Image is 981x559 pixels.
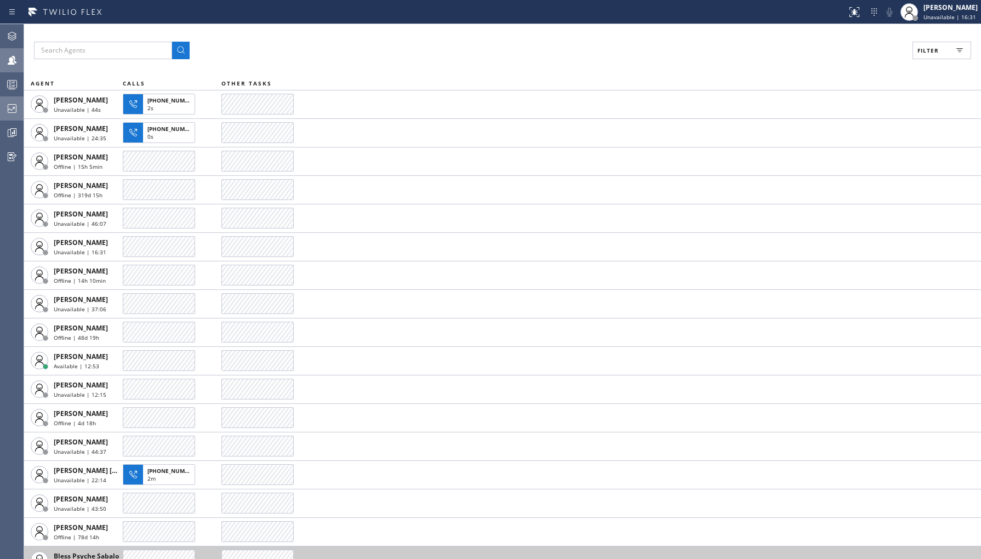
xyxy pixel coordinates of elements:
[54,295,108,304] span: [PERSON_NAME]
[54,437,108,447] span: [PERSON_NAME]
[923,3,978,12] div: [PERSON_NAME]
[54,124,108,133] span: [PERSON_NAME]
[54,163,102,170] span: Offline | 15h 5min
[54,305,106,313] span: Unavailable | 37:06
[123,119,198,146] button: [PHONE_NUMBER]0s
[123,461,198,488] button: [PHONE_NUMBER]2m
[882,4,897,20] button: Mute
[54,533,99,541] span: Offline | 78d 14h
[54,95,108,105] span: [PERSON_NAME]
[31,79,55,87] span: AGENT
[54,466,164,475] span: [PERSON_NAME] [PERSON_NAME]
[54,523,108,532] span: [PERSON_NAME]
[54,334,99,341] span: Offline | 48d 19h
[221,79,272,87] span: OTHER TASKS
[54,494,108,504] span: [PERSON_NAME]
[54,152,108,162] span: [PERSON_NAME]
[34,42,172,59] input: Search Agents
[54,191,102,199] span: Offline | 319d 15h
[123,90,198,118] button: [PHONE_NUMBER]2s
[917,47,939,54] span: Filter
[54,409,108,418] span: [PERSON_NAME]
[54,209,108,219] span: [PERSON_NAME]
[147,475,156,482] span: 2m
[54,277,106,284] span: Offline | 14h 10min
[54,505,106,512] span: Unavailable | 43:50
[54,362,99,370] span: Available | 12:53
[54,380,108,390] span: [PERSON_NAME]
[147,467,197,475] span: [PHONE_NUMBER]
[923,13,976,21] span: Unavailable | 16:31
[147,104,153,112] span: 2s
[912,42,971,59] button: Filter
[54,448,106,455] span: Unavailable | 44:37
[54,134,106,142] span: Unavailable | 24:35
[147,125,197,133] span: [PHONE_NUMBER]
[147,133,153,140] span: 0s
[54,266,108,276] span: [PERSON_NAME]
[54,238,108,247] span: [PERSON_NAME]
[54,323,108,333] span: [PERSON_NAME]
[147,96,197,104] span: [PHONE_NUMBER]
[123,79,145,87] span: CALLS
[54,106,101,113] span: Unavailable | 44s
[54,391,106,398] span: Unavailable | 12:15
[54,476,106,484] span: Unavailable | 22:14
[54,419,96,427] span: Offline | 4d 18h
[54,181,108,190] span: [PERSON_NAME]
[54,220,106,227] span: Unavailable | 46:07
[54,248,106,256] span: Unavailable | 16:31
[54,352,108,361] span: [PERSON_NAME]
